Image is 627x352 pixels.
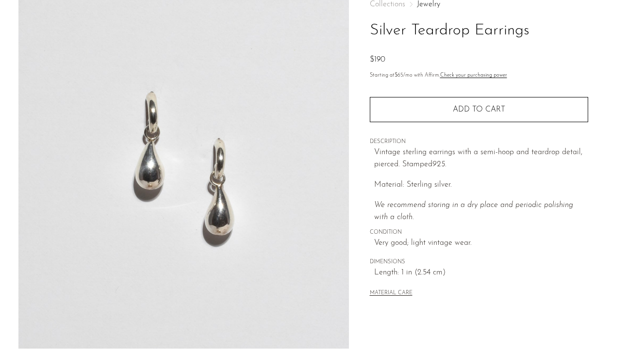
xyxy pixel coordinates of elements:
button: Add to cart [370,97,588,122]
i: We recommend storing in a dry place and periodic polishing with a cloth. [374,201,573,222]
span: Very good; light vintage wear. [374,237,588,250]
p: Starting at /mo with Affirm. [370,71,588,80]
span: $190 [370,56,385,64]
span: $65 [395,73,403,78]
span: DESCRIPTION [370,138,588,146]
a: Jewelry [417,0,440,8]
em: 925. [432,160,446,168]
p: Vintage sterling earrings with a semi-hoop and teardrop detail, pierced. Stamped [374,146,588,171]
span: Add to cart [453,106,505,113]
span: CONDITION [370,228,588,237]
span: Collections [370,0,405,8]
span: DIMENSIONS [370,258,588,267]
nav: Breadcrumbs [370,0,588,8]
h1: Silver Teardrop Earrings [370,18,588,43]
span: Length: 1 in (2.54 cm) [374,267,588,279]
a: Check your purchasing power - Learn more about Affirm Financing (opens in modal) [440,73,507,78]
p: Material: Sterling silver. [374,179,588,192]
button: MATERIAL CARE [370,290,412,297]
